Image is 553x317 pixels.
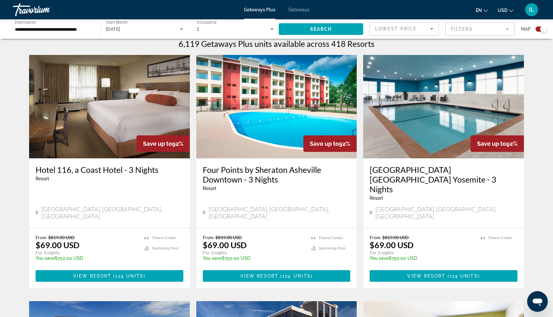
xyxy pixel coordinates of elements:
[203,186,216,191] span: Resort
[152,246,179,250] span: Swimming Pool
[521,25,531,34] span: Map
[152,236,176,240] span: Fitness Center
[370,235,381,240] span: From
[29,55,190,158] img: RR43I01X.jpg
[476,8,482,13] span: en
[288,7,309,12] a: Getaways
[203,270,351,282] button: View Resort(124 units)
[106,26,120,32] span: [DATE]
[111,273,146,279] span: ( )
[106,20,128,25] span: Start Month
[282,273,311,279] span: 124 units
[197,26,199,32] span: 2
[203,250,305,256] p: For 3 nights
[136,135,190,152] div: 92%
[203,256,222,261] span: You save
[370,270,517,282] button: View Resort(124 units)
[319,236,343,240] span: Fitness Center
[279,23,363,35] button: Search
[370,165,517,194] a: [GEOGRAPHIC_DATA] [GEOGRAPHIC_DATA] Yosemite - 3 Nights
[215,235,242,240] span: $819.00 USD
[240,273,278,279] span: View Resort
[529,6,534,13] span: IL
[13,1,78,18] a: Travorium
[375,25,433,33] mat-select: Sort by
[36,256,55,261] span: You save
[36,235,47,240] span: From
[310,140,339,147] span: Save up to
[48,235,75,240] span: $819.00 USD
[36,250,138,256] p: For 3 nights
[370,256,389,261] span: You save
[523,3,540,16] button: User Menu
[179,39,374,48] h1: 6,119 Getaways Plus units available across 418 Resorts
[36,270,183,282] button: View Resort(124 units)
[471,135,524,152] div: 92%
[375,26,417,31] span: Lowest Price
[36,256,138,261] p: $750.00 USD
[445,22,515,36] button: Filter
[197,20,217,25] span: Occupancy
[476,5,488,15] button: Change language
[244,7,276,12] a: Getaways Plus
[36,176,49,181] span: Resort
[303,135,357,152] div: 92%
[319,246,345,250] span: Swimming Pool
[446,273,480,279] span: ( )
[36,165,183,174] a: Hotel 116, a Coast Hotel - 3 Nights
[370,240,414,250] p: $69.00 USD
[498,8,507,13] span: USD
[73,273,111,279] span: View Resort
[450,273,478,279] span: 124 units
[370,195,383,201] span: Resort
[407,273,445,279] span: View Resort
[203,256,305,261] p: $750.00 USD
[203,240,247,250] p: $69.00 USD
[310,26,332,32] span: Search
[363,55,524,158] img: RX42O01X.jpg
[278,273,313,279] span: ( )
[375,206,517,220] span: [GEOGRAPHIC_DATA], [GEOGRAPHIC_DATA], [GEOGRAPHIC_DATA]
[209,206,351,220] span: [GEOGRAPHIC_DATA], [GEOGRAPHIC_DATA], [GEOGRAPHIC_DATA]
[382,235,409,240] span: $819.00 USD
[527,291,548,312] iframe: Button to launch messaging window
[143,140,172,147] span: Save up to
[370,250,474,256] p: For 3 nights
[196,55,357,158] img: RQ61E01X.jpg
[488,236,513,240] span: Fitness Center
[203,165,351,184] a: Four Points by Sheraton Asheville Downtown - 3 Nights
[41,206,183,220] span: [GEOGRAPHIC_DATA], [GEOGRAPHIC_DATA], [GEOGRAPHIC_DATA]
[15,20,36,24] span: Destination
[477,140,506,147] span: Save up to
[498,5,514,15] button: Change currency
[36,240,80,250] p: $69.00 USD
[370,256,474,261] p: $750.00 USD
[203,235,214,240] span: From
[115,273,144,279] span: 124 units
